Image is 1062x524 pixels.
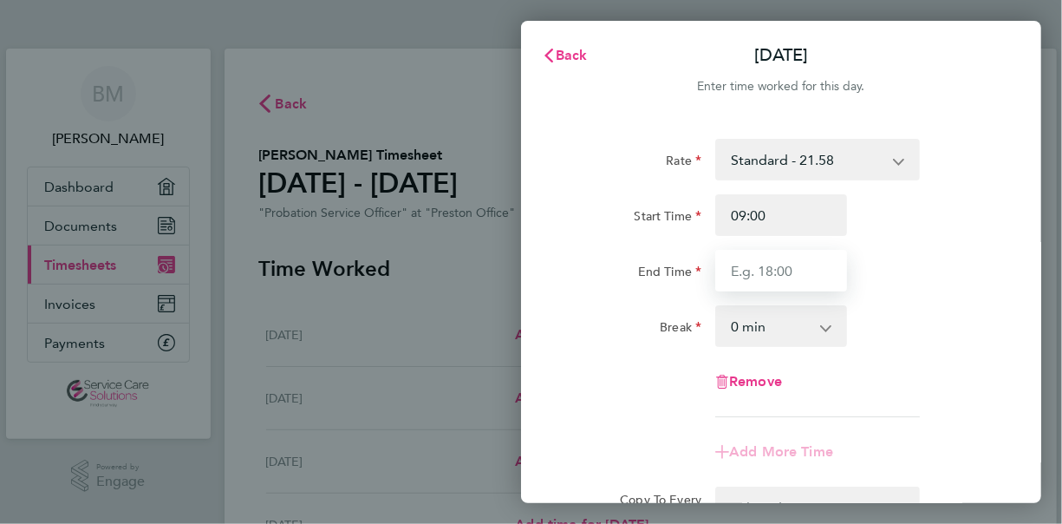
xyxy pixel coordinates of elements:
[606,492,701,523] label: Copy To Every Following
[556,47,588,63] span: Back
[521,76,1041,97] div: Enter time worked for this day.
[634,208,701,229] label: Start Time
[666,153,701,174] label: Rate
[638,264,701,285] label: End Time
[715,194,847,236] input: E.g. 08:00
[729,373,782,390] span: Remove
[754,43,808,68] p: [DATE]
[660,319,701,340] label: Break
[715,250,847,291] input: E.g. 18:00
[524,38,605,73] button: Back
[715,375,782,389] button: Remove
